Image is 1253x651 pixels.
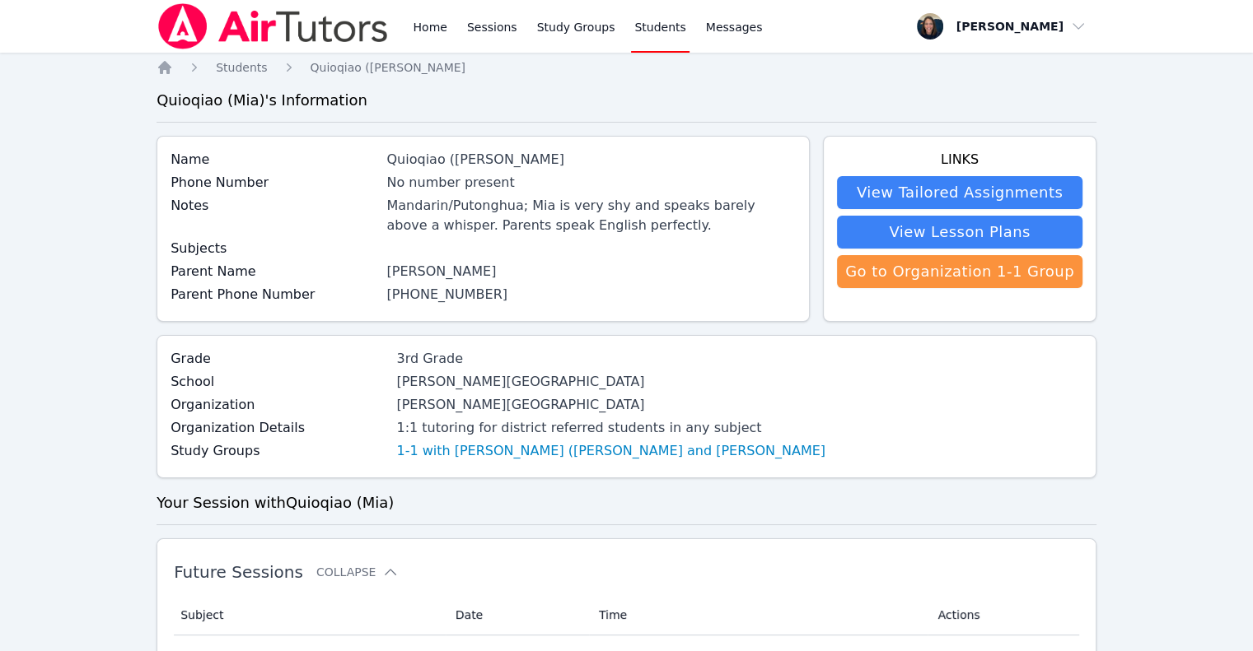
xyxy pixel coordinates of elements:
th: Actions [928,595,1078,635]
h4: Links [837,150,1082,170]
label: Parent Name [171,262,376,281]
div: No number present [386,173,796,193]
div: [PERSON_NAME][GEOGRAPHIC_DATA] [396,395,825,415]
a: View Tailored Assignments [837,176,1082,209]
a: Go to Organization 1-1 Group [837,255,1082,288]
div: Mandarin/Putonghua; Mia is very shy and speaks barely above a whisper. Parents speak English perf... [386,196,796,235]
div: [PERSON_NAME][GEOGRAPHIC_DATA] [396,372,825,392]
span: Messages [706,19,763,35]
a: Students [216,59,267,76]
label: Organization [171,395,386,415]
span: Students [216,61,267,74]
div: [PERSON_NAME] [386,262,796,281]
a: [PHONE_NUMBER] [386,286,507,302]
label: Study Groups [171,441,386,461]
label: Phone Number [171,173,376,193]
a: Quioqiao ([PERSON_NAME] [311,59,465,76]
label: Grade [171,349,386,369]
h3: Your Session with Quioqiao (Mia) [157,491,1096,514]
span: Quioqiao ([PERSON_NAME] [311,61,465,74]
span: Future Sessions [174,562,303,582]
div: 3rd Grade [396,349,825,369]
button: Collapse [316,564,399,580]
label: Notes [171,196,376,216]
th: Subject [174,595,446,635]
img: Air Tutors [157,3,390,49]
div: 1:1 tutoring for district referred students in any subject [396,418,825,438]
label: Parent Phone Number [171,285,376,305]
a: View Lesson Plans [837,216,1082,249]
th: Date [446,595,589,635]
label: Organization Details [171,418,386,438]
label: School [171,372,386,392]
h3: Quioqiao (Mia) 's Information [157,89,1096,112]
label: Name [171,150,376,170]
a: 1-1 with [PERSON_NAME] ([PERSON_NAME] and [PERSON_NAME] [396,441,825,461]
nav: Breadcrumb [157,59,1096,76]
div: Quioqiao ([PERSON_NAME] [386,150,796,170]
label: Subjects [171,239,376,258]
th: Time [589,595,928,635]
